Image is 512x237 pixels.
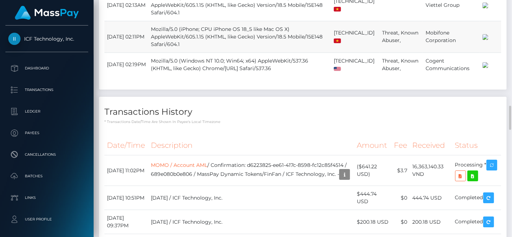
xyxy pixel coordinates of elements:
p: Payees [8,128,85,138]
h4: Transactions History [104,106,501,118]
td: Completed [453,210,501,234]
td: [DATE] 09:37PM [104,210,148,234]
td: ($641.22 USD) [354,155,392,186]
td: [DATE] 11:02PM [104,155,148,186]
a: Dashboard [5,59,88,77]
td: 16,363,140.33 VND [410,155,452,186]
a: Links [5,189,88,207]
td: $444.74 USD [354,186,392,210]
p: Cancellations [8,149,85,160]
td: [DATE] 10:51PM [104,186,148,210]
p: Transactions [8,85,85,95]
a: Ledger [5,102,88,120]
td: Processing * [453,155,501,186]
td: Threat, Known Abuser, [380,53,423,77]
td: [DATE] / ICF Technology, Inc. [148,210,354,234]
td: $0 [391,210,410,234]
td: 444.74 USD [410,186,452,210]
td: Cogent Communications [423,53,480,77]
span: ICF Technology, Inc. [5,36,88,42]
th: Status [453,136,501,155]
td: [DATE] / ICF Technology, Inc. [148,186,354,210]
td: [TECHNICAL_ID] [331,21,380,53]
th: Received [410,136,452,155]
th: Amount [354,136,392,155]
img: 200x100 [482,62,488,68]
td: Mozilla/5.0 (iPhone; CPU iPhone OS 18_5 like Mac OS X) AppleWebKit/605.1.15 (KHTML, like Gecko) V... [148,21,331,53]
th: Fee [391,136,410,155]
td: Mozilla/5.0 (Windows NT 10.0; Win64; x64) AppleWebKit/537.36 (KHTML, like Gecko) Chrome/[URL] Saf... [148,53,331,77]
img: vn.png [334,7,341,12]
td: $0 [391,186,410,210]
img: vn.png [334,38,341,43]
img: MassPay Logo [15,6,79,20]
a: Payees [5,124,88,142]
td: $200.18 USD [354,210,392,234]
td: Completed [453,186,501,210]
a: Batches [5,167,88,185]
a: MOMO / Account AML [151,162,207,168]
img: us.png [334,67,341,71]
p: Batches [8,171,85,182]
p: User Profile [8,214,85,225]
a: Transactions [5,81,88,99]
p: Dashboard [8,63,85,74]
td: [TECHNICAL_ID] [331,53,380,77]
a: Cancellations [5,146,88,164]
td: [DATE] 02:11PM [104,21,148,53]
td: Mobifone Corporation [423,21,480,53]
td: / Confirmation: d6223825-ee61-417c-8598-fc12c85f4514 / 689e080b0e806 / MassPay Dynamic Tokens/Fin... [148,155,354,186]
th: Date/Time [104,136,148,155]
p: * Transactions date/time are shown in payee's local timezone [104,119,501,124]
img: ICF Technology, Inc. [8,33,21,45]
img: 200x100 [482,3,488,8]
td: $3.7 [391,155,410,186]
p: Ledger [8,106,85,117]
td: 200.18 USD [410,210,452,234]
a: User Profile [5,210,88,228]
th: Description [148,136,354,155]
td: [DATE] 02:19PM [104,53,148,77]
td: Threat, Known Abuser, [380,21,423,53]
p: Links [8,192,85,203]
img: 200x100 [482,34,488,40]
